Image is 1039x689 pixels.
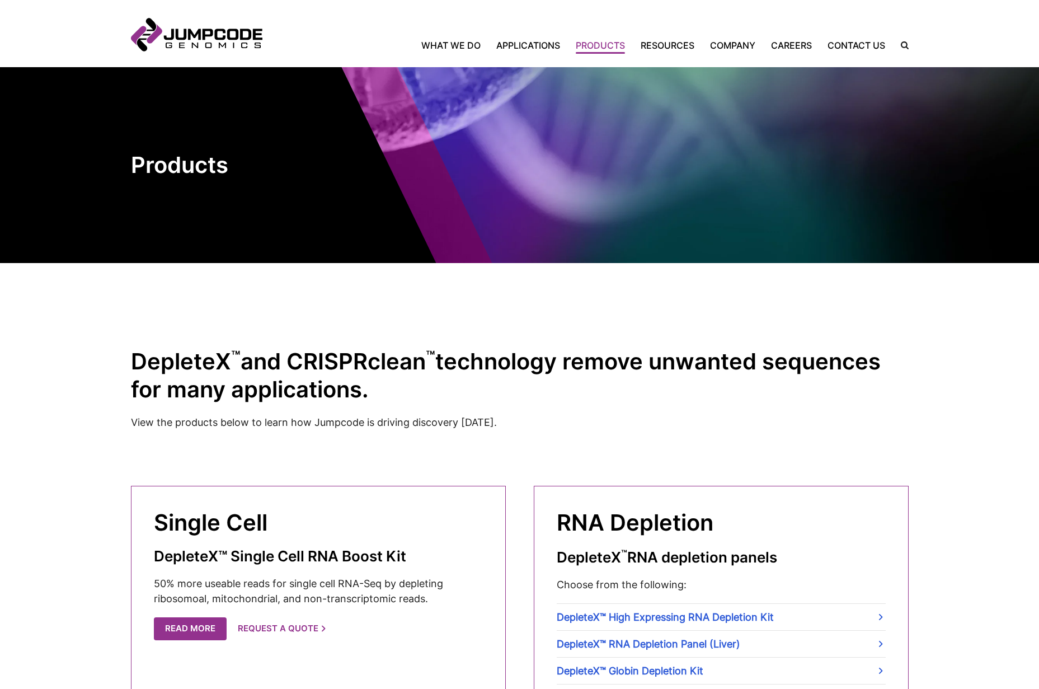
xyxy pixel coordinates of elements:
a: Careers [763,39,820,52]
p: 50% more useable reads for single cell RNA-Seq by depleting ribosomoal, mitochondrial, and non-tr... [154,576,483,606]
h1: Products [131,151,332,179]
a: What We Do [421,39,488,52]
h2: RNA Depletion [557,509,886,537]
label: Search the site. [893,41,909,49]
a: Company [702,39,763,52]
a: Products [568,39,633,52]
a: DepleteX™ Globin Depletion Kit [557,658,886,684]
h2: DepleteX and CRISPRclean technology remove unwanted sequences for many applications. [131,347,909,404]
a: Contact Us [820,39,893,52]
sup: ™ [231,347,241,365]
h2: Single Cell [154,509,483,537]
a: Applications [488,39,568,52]
sup: ™ [426,347,435,365]
p: Choose from the following: [557,577,886,592]
h3: DepleteX™ Single Cell RNA Boost Kit [154,548,483,565]
h3: DepleteX RNA depletion panels [557,548,886,566]
a: Request a Quote [238,617,326,640]
a: DepleteX™ High Expressing RNA Depletion Kit [557,604,886,630]
sup: ™ [621,547,627,559]
a: DepleteX™ RNA Depletion Panel (Liver) [557,631,886,657]
a: Resources [633,39,702,52]
nav: Primary Navigation [262,39,893,52]
p: View the products below to learn how Jumpcode is driving discovery [DATE]. [131,415,909,430]
a: Read More [154,617,227,640]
